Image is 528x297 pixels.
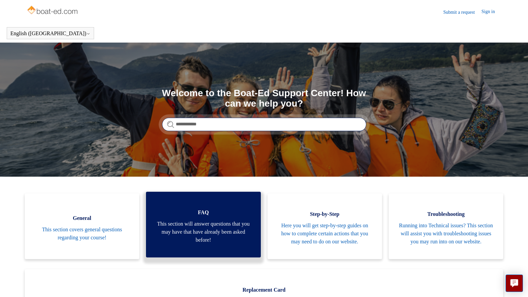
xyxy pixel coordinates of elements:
[278,210,372,218] span: Step-by-Step
[35,286,493,294] span: Replacement Card
[10,31,90,37] button: English ([GEOGRAPHIC_DATA])
[399,210,493,218] span: Troubleshooting
[35,226,129,242] span: This section covers general questions regarding your course!
[35,214,129,222] span: General
[25,193,139,259] a: General This section covers general questions regarding your course!
[268,193,382,259] a: Step-by-Step Here you will get step-by-step guides on how to complete certain actions that you ma...
[389,193,503,259] a: Troubleshooting Running into Technical issues? This section will assist you with troubleshooting ...
[399,222,493,246] span: Running into Technical issues? This section will assist you with troubleshooting issues you may r...
[26,4,80,17] img: Boat-Ed Help Center home page
[146,192,260,257] a: FAQ This section will answer questions that you may have that have already been asked before!
[278,222,372,246] span: Here you will get step-by-step guides on how to complete certain actions that you may need to do ...
[506,275,523,292] button: Live chat
[443,9,481,16] a: Submit a request
[162,88,366,109] h1: Welcome to the Boat-Ed Support Center! How can we help you?
[156,220,250,244] span: This section will answer questions that you may have that have already been asked before!
[481,8,502,16] a: Sign in
[156,209,250,217] span: FAQ
[162,118,366,131] input: Search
